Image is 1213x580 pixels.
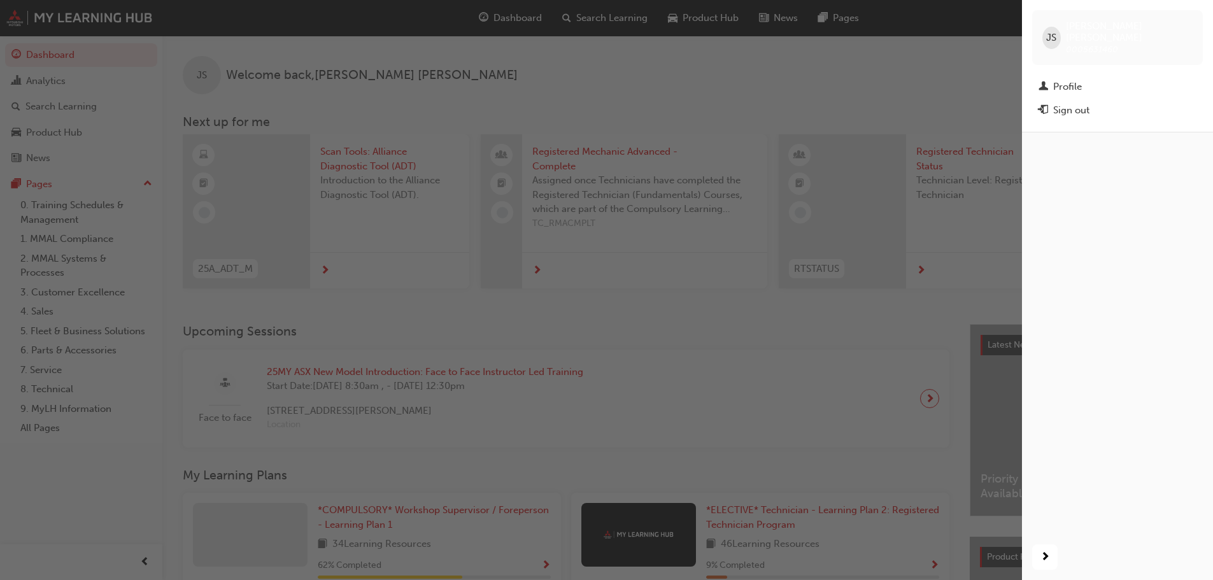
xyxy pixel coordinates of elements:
div: Profile [1053,80,1082,94]
span: next-icon [1040,549,1050,565]
button: Sign out [1032,99,1203,122]
span: 0005631460 [1066,44,1118,55]
span: man-icon [1039,81,1048,93]
span: [PERSON_NAME] [PERSON_NAME] [1066,20,1193,43]
span: exit-icon [1039,105,1048,117]
div: Sign out [1053,103,1089,118]
a: Profile [1032,75,1203,99]
span: JS [1046,31,1056,45]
